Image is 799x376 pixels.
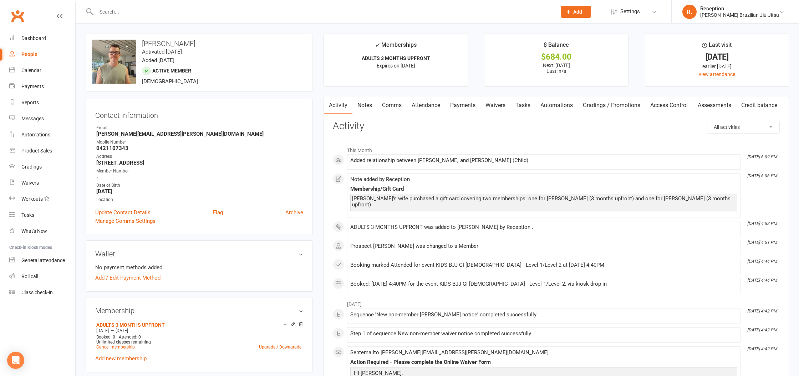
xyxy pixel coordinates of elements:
strong: [PERSON_NAME][EMAIL_ADDRESS][PERSON_NAME][DOMAIN_NAME] [96,131,303,137]
h3: Contact information [95,109,303,119]
a: Clubworx [9,7,26,25]
a: Access Control [645,97,693,114]
h3: Activity [333,121,780,132]
a: Tasks [9,207,75,223]
span: [DEMOGRAPHIC_DATA] [142,78,198,85]
a: Attendance [407,97,445,114]
div: Messages [21,116,44,121]
div: Member Number [96,168,303,175]
a: ADULTS 3 MONTHS UPFRONT [96,322,165,328]
span: Add [573,9,582,15]
div: Waivers [21,180,39,186]
div: Step 1 of sequence New non-member waiver notice completed successfully [350,331,737,337]
time: Activated [DATE] [142,49,182,55]
img: image1757487303.png [92,40,136,84]
div: Last visit [702,40,732,53]
div: What's New [21,228,47,234]
h3: Wallet [95,250,303,258]
div: Reports [21,100,39,105]
a: Archive [285,208,303,217]
i: ✓ [375,42,380,49]
a: Notes [352,97,377,114]
div: Prospect [PERSON_NAME] was changed to a Member [350,243,737,249]
div: Email [96,125,303,131]
button: Add [561,6,591,18]
div: [PERSON_NAME]'s wife purchased a gift card covering two memberships: one for [PERSON_NAME] (3 mon... [352,196,736,208]
div: Dashboard [21,35,46,41]
div: General attendance [21,257,65,263]
a: Gradings / Promotions [578,97,645,114]
div: Gradings [21,164,42,170]
span: Attended: 0 [119,335,141,340]
a: Calendar [9,62,75,79]
div: Reception . [700,5,779,12]
input: Search... [94,7,551,17]
span: Settings [620,4,640,20]
div: earlier [DATE] [652,62,782,70]
div: — [95,328,303,334]
div: $684.00 [491,53,621,61]
a: Flag [213,208,223,217]
i: [DATE] 6:06 PM [747,173,777,178]
a: Product Sales [9,143,75,159]
li: No payment methods added [95,263,303,272]
span: Expires on [DATE] [377,63,415,69]
span: [DATE] [96,328,109,333]
div: $ Balance [544,40,569,53]
div: [PERSON_NAME] Brazilian Jiu-Jitsu [700,12,779,18]
h3: Membership [95,307,303,315]
div: Memberships [375,40,417,54]
i: [DATE] 4:42 PM [747,346,777,351]
div: Mobile Number [96,139,303,146]
i: [DATE] 4:44 PM [747,278,777,283]
a: view attendance [699,71,735,77]
div: Sequence 'New non-member [PERSON_NAME] notice' completed successfully [350,312,737,318]
li: [DATE] [333,297,780,308]
div: R. [682,5,697,19]
div: Open Intercom Messenger [7,352,24,369]
div: Action Required - Please complete the Online Waiver Form [350,359,737,365]
a: Waivers [9,175,75,191]
a: People [9,46,75,62]
time: Added [DATE] [142,57,174,64]
i: [DATE] 4:52 PM [747,221,777,226]
div: Roll call [21,274,38,279]
i: [DATE] 4:42 PM [747,327,777,332]
a: Payments [9,79,75,95]
div: People [21,51,37,57]
div: Note added by Reception . [350,176,737,182]
div: Location [96,196,303,203]
a: Upgrade / Downgrade [259,345,301,350]
div: Class check-in [21,290,53,295]
span: Booked: 0 [96,335,115,340]
span: Active member [152,68,191,74]
a: Comms [377,97,407,114]
a: Class kiosk mode [9,285,75,301]
div: ADULTS 3 MONTHS UPFRONT was added to [PERSON_NAME] by Reception . [350,224,737,230]
span: [DATE] [116,328,128,333]
div: Added relationship between [PERSON_NAME] and [PERSON_NAME] (Child) [350,157,737,164]
i: [DATE] 6:09 PM [747,154,777,159]
i: [DATE] 4:42 PM [747,309,777,314]
div: Booking marked Attended for event KIDS BJJ GI [DEMOGRAPHIC_DATA] - Level 1/Level 2 at [DATE] 4:40PM [350,262,737,268]
div: Calendar [21,67,41,73]
a: Roll call [9,269,75,285]
div: Automations [21,132,50,137]
a: Payments [445,97,480,114]
a: Waivers [480,97,510,114]
a: Assessments [693,97,736,114]
a: General attendance kiosk mode [9,252,75,269]
div: Product Sales [21,148,52,154]
span: Unlimited classes remaining [96,340,151,345]
a: Add new membership [95,355,147,362]
i: [DATE] 4:51 PM [747,240,777,245]
div: Booked: [DATE] 4:40PM for the event KIDS BJJ GI [DEMOGRAPHIC_DATA] - Level 1/Level 2, via kiosk d... [350,281,737,287]
a: Credit balance [736,97,782,114]
a: Gradings [9,159,75,175]
div: [DATE] [652,53,782,61]
strong: ADULTS 3 MONTHS UPFRONT [362,55,430,61]
div: Address [96,153,303,160]
strong: [DATE] [96,188,303,195]
a: Manage Comms Settings [95,217,156,225]
a: Workouts [9,191,75,207]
